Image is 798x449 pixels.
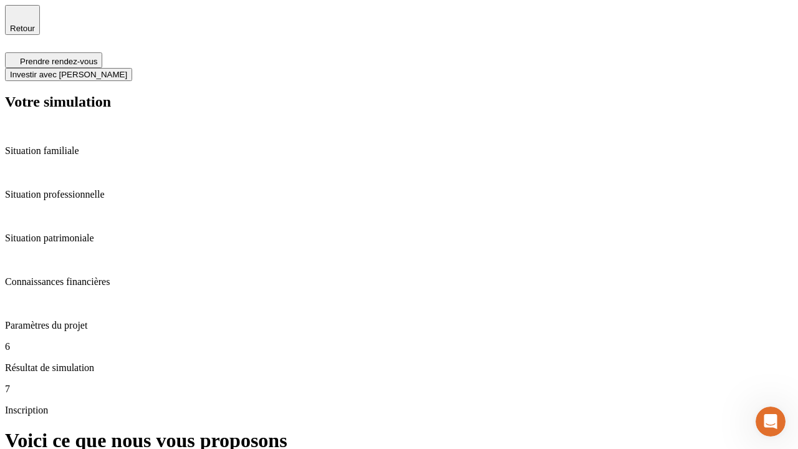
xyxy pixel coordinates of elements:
[5,189,793,200] p: Situation professionnelle
[756,407,786,437] iframe: Intercom live chat
[5,405,793,416] p: Inscription
[5,68,132,81] button: Investir avec [PERSON_NAME]
[20,57,97,66] span: Prendre rendez-vous
[5,320,793,331] p: Paramètres du projet
[5,5,40,35] button: Retour
[5,384,793,395] p: 7
[10,24,35,33] span: Retour
[5,94,793,110] h2: Votre simulation
[5,145,793,157] p: Situation familiale
[5,233,793,244] p: Situation patrimoniale
[5,52,102,68] button: Prendre rendez-vous
[5,362,793,374] p: Résultat de simulation
[5,276,793,287] p: Connaissances financières
[5,341,793,352] p: 6
[10,70,127,79] span: Investir avec [PERSON_NAME]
